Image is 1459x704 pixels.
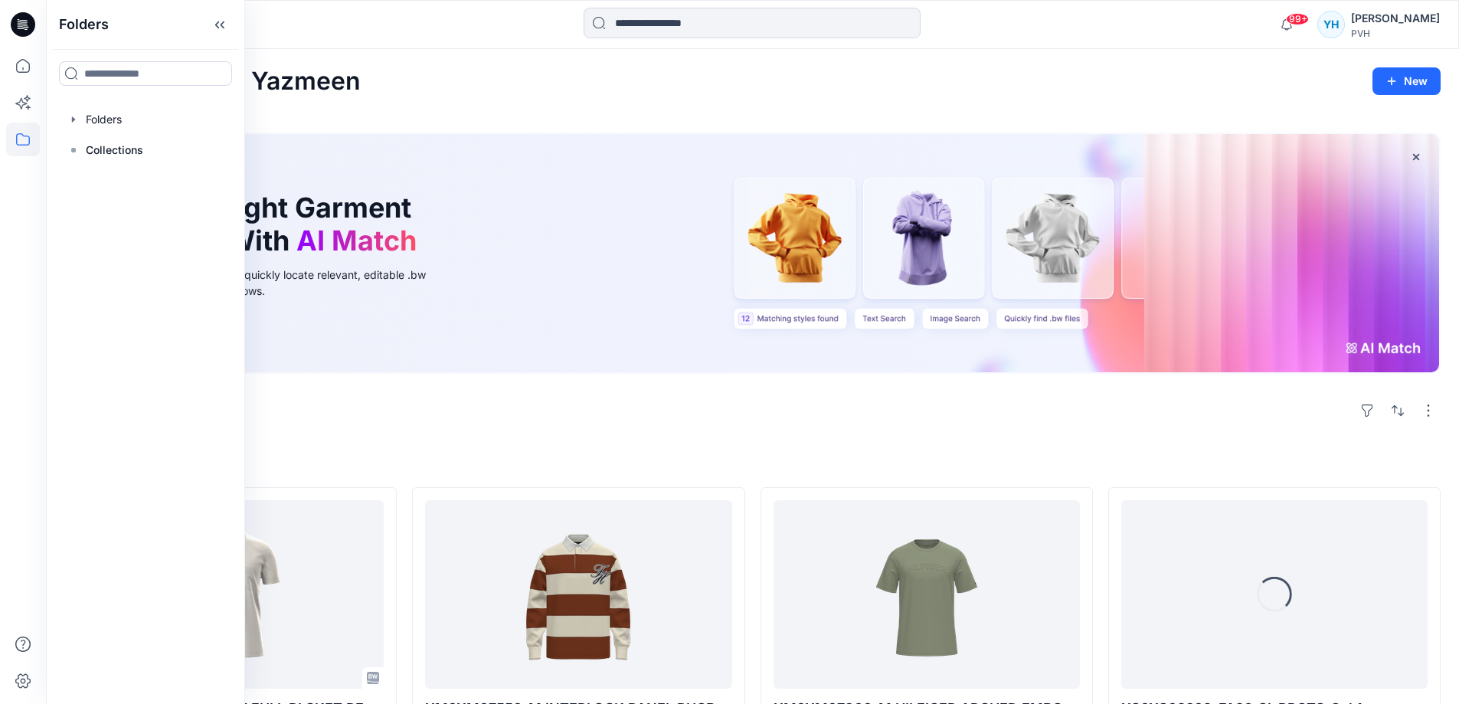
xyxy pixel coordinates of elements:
[1286,13,1309,25] span: 99+
[103,192,424,257] h1: Find the Right Garment Instantly With
[103,267,447,299] div: Use text or image search to quickly locate relevant, editable .bw files for faster design workflows.
[1372,67,1441,95] button: New
[1351,9,1440,28] div: [PERSON_NAME]
[86,141,143,159] p: Collections
[774,500,1080,689] a: XM0XM07860_M HILFIGER ARCHED EMBOSSED TEE
[1351,28,1440,39] div: PVH
[425,500,731,689] a: XM0XM07550_M INTERLOCK PANEL RUGBY POLO
[296,224,417,257] span: AI Match
[64,454,1441,472] h4: Styles
[1317,11,1345,38] div: YH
